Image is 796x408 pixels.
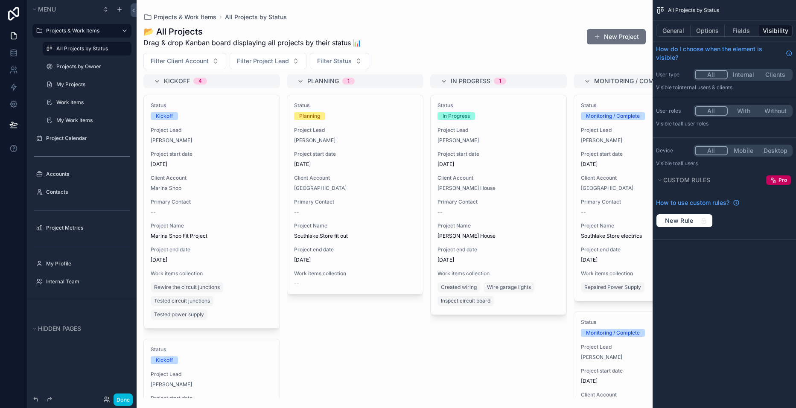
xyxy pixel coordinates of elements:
[46,27,114,34] label: Projects & Work Items
[56,63,126,70] label: Projects by Owner
[46,260,126,267] label: My Profile
[695,146,728,155] button: All
[656,25,691,37] button: General
[656,147,690,154] label: Device
[663,176,710,184] span: Custom rules
[656,174,763,186] button: Custom rules
[728,70,760,79] button: Internal
[668,7,719,14] span: All Projects by Status
[46,171,126,178] label: Accounts
[662,217,697,224] span: New Rule
[56,117,126,124] label: My Work Items
[758,25,793,37] button: Visibility
[656,108,690,114] label: User roles
[656,160,793,167] p: Visible to
[38,6,56,13] span: Menu
[46,135,126,142] label: Project Calendar
[678,84,732,90] span: Internal users & clients
[46,224,126,231] label: Project Metrics
[728,106,760,116] button: With
[656,84,793,91] p: Visible to
[56,45,126,52] label: All Projects by Status
[56,99,126,106] label: Work Items
[38,325,81,332] span: Hidden pages
[759,106,791,116] button: Without
[31,323,128,335] button: Hidden pages
[691,25,725,37] button: Options
[656,120,793,127] p: Visible to
[46,189,126,195] label: Contacts
[759,146,791,155] button: Desktop
[656,198,740,207] a: How to use custom rules?
[779,177,787,184] span: Pro
[695,106,728,116] button: All
[31,3,97,15] button: Menu
[56,81,126,88] label: My Projects
[656,198,729,207] span: How to use custom rules?
[656,45,782,62] span: How do I choose when the element is visible?
[656,45,793,62] a: How do I choose when the element is visible?
[728,146,760,155] button: Mobile
[725,25,759,37] button: Fields
[759,70,791,79] button: Clients
[46,278,126,285] label: Internal Team
[695,70,728,79] button: All
[656,71,690,78] label: User type
[114,393,133,406] button: Done
[656,214,713,227] button: New Rule
[678,120,709,127] span: All user roles
[678,160,698,166] span: all users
